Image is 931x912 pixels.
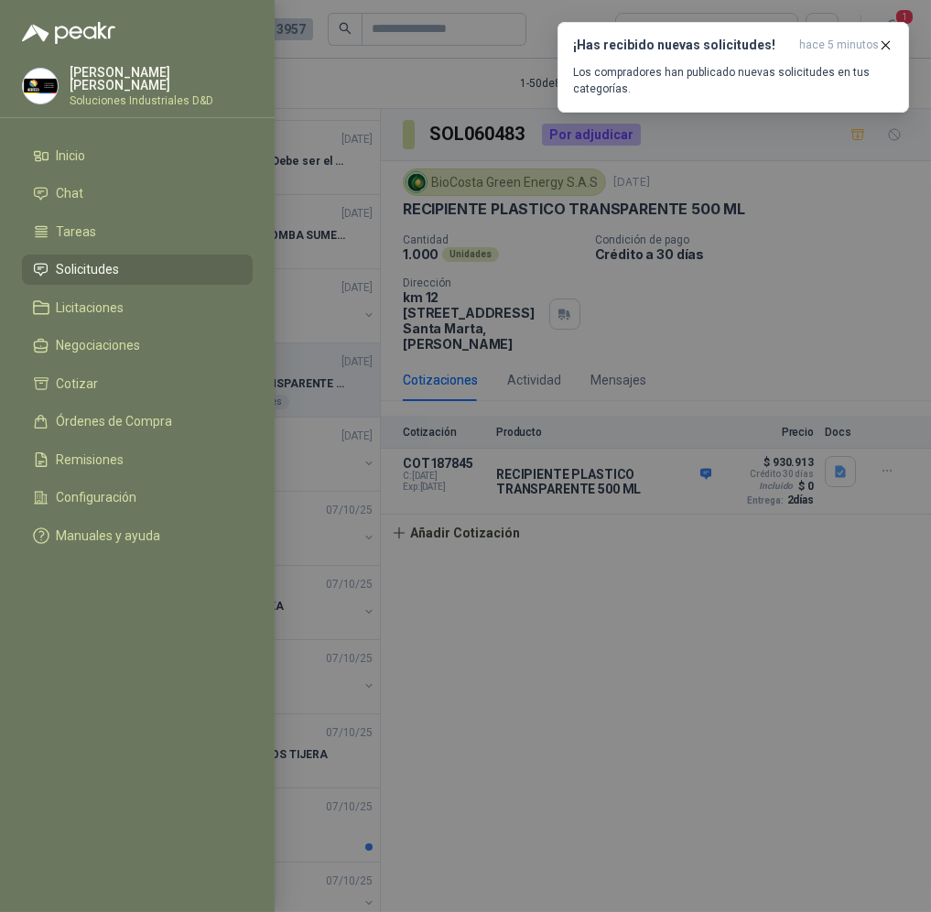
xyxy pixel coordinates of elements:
[57,148,86,163] span: Inicio
[70,66,253,92] p: [PERSON_NAME] [PERSON_NAME]
[22,368,253,399] a: Cotizar
[57,376,99,391] span: Cotizar
[57,414,173,429] span: Órdenes de Compra
[22,292,253,323] a: Licitaciones
[799,38,879,53] span: hace 5 minutos
[22,483,253,514] a: Configuración
[573,38,792,53] h3: ¡Has recibido nuevas solicitudes!
[57,262,120,277] span: Solicitudes
[57,528,161,543] span: Manuales y ayuda
[57,338,141,353] span: Negociaciones
[23,69,58,103] img: Company Logo
[57,490,137,505] span: Configuración
[22,140,253,171] a: Inicio
[22,255,253,286] a: Solicitudes
[558,22,909,113] button: ¡Has recibido nuevas solicitudes!hace 5 minutos Los compradores han publicado nuevas solicitudes ...
[22,520,253,551] a: Manuales y ayuda
[22,331,253,362] a: Negociaciones
[573,64,893,97] p: Los compradores han publicado nuevas solicitudes en tus categorías.
[57,186,84,201] span: Chat
[22,444,253,475] a: Remisiones
[57,300,124,315] span: Licitaciones
[22,22,115,44] img: Logo peakr
[22,407,253,438] a: Órdenes de Compra
[57,452,124,467] span: Remisiones
[22,179,253,210] a: Chat
[57,224,97,239] span: Tareas
[70,95,253,106] p: Soluciones Industriales D&D
[22,216,253,247] a: Tareas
